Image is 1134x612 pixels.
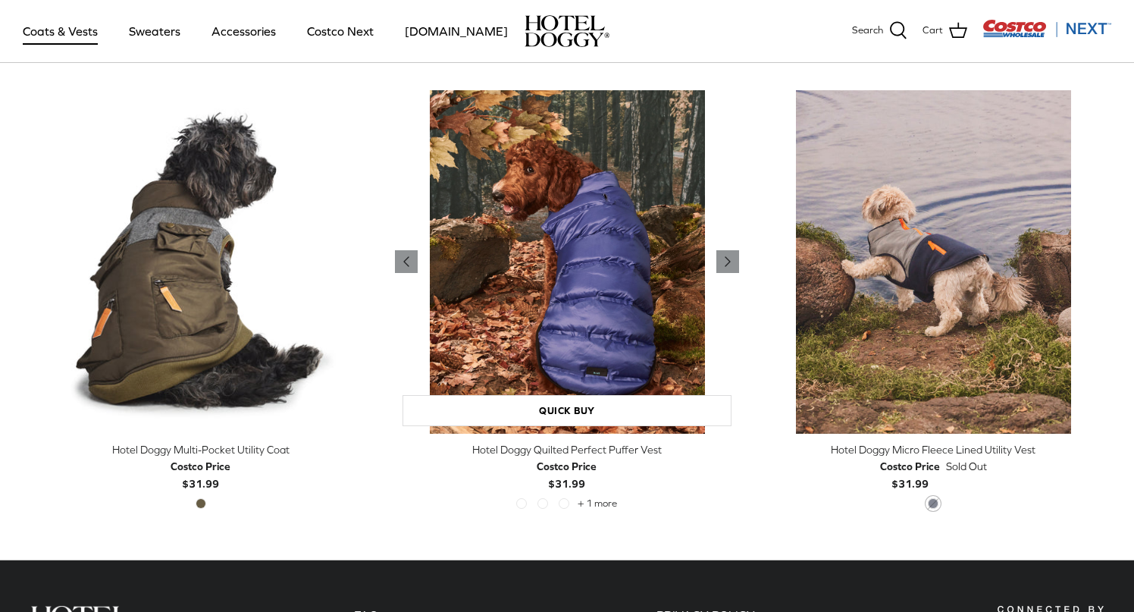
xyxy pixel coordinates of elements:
a: Hotel Doggy Micro Fleece Lined Utility Vest [762,90,1105,434]
img: hoteldoggycom [525,15,609,47]
div: Costco Price [880,458,940,475]
span: + 1 more [578,498,617,509]
a: Hotel Doggy Micro Fleece Lined Utility Vest Costco Price$31.99 Sold Out [762,441,1105,492]
a: Hotel Doggy Multi-Pocket Utility Coat Costco Price$31.99 [29,441,372,492]
a: Previous [716,250,739,273]
span: Search [852,23,883,39]
a: Visit Costco Next [982,29,1111,40]
a: Hotel Doggy Quilted Perfect Puffer Vest Costco Price$31.99 [395,441,738,492]
span: Sold Out [946,458,987,475]
div: Hotel Doggy Multi-Pocket Utility Coat [29,441,372,458]
a: Accessories [198,5,290,57]
b: $31.99 [537,458,597,489]
a: Search [852,21,907,41]
a: Hotel Doggy Quilted Perfect Puffer Vest [395,90,738,434]
div: Costco Price [537,458,597,475]
a: Coats & Vests [9,5,111,57]
a: Quick buy [403,395,731,426]
div: Costco Price [171,458,230,475]
a: Sweaters [115,5,194,57]
a: Previous [395,250,418,273]
span: Cart [923,23,943,39]
div: Hotel Doggy Quilted Perfect Puffer Vest [395,441,738,458]
a: Cart [923,21,967,41]
a: [DOMAIN_NAME] [391,5,522,57]
a: hoteldoggy.com hoteldoggycom [525,15,609,47]
b: $31.99 [171,458,230,489]
div: Hotel Doggy Micro Fleece Lined Utility Vest [762,441,1105,458]
b: $31.99 [880,458,940,489]
a: Costco Next [293,5,387,57]
img: Costco Next [982,19,1111,38]
a: Hotel Doggy Multi-Pocket Utility Coat [29,90,372,434]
